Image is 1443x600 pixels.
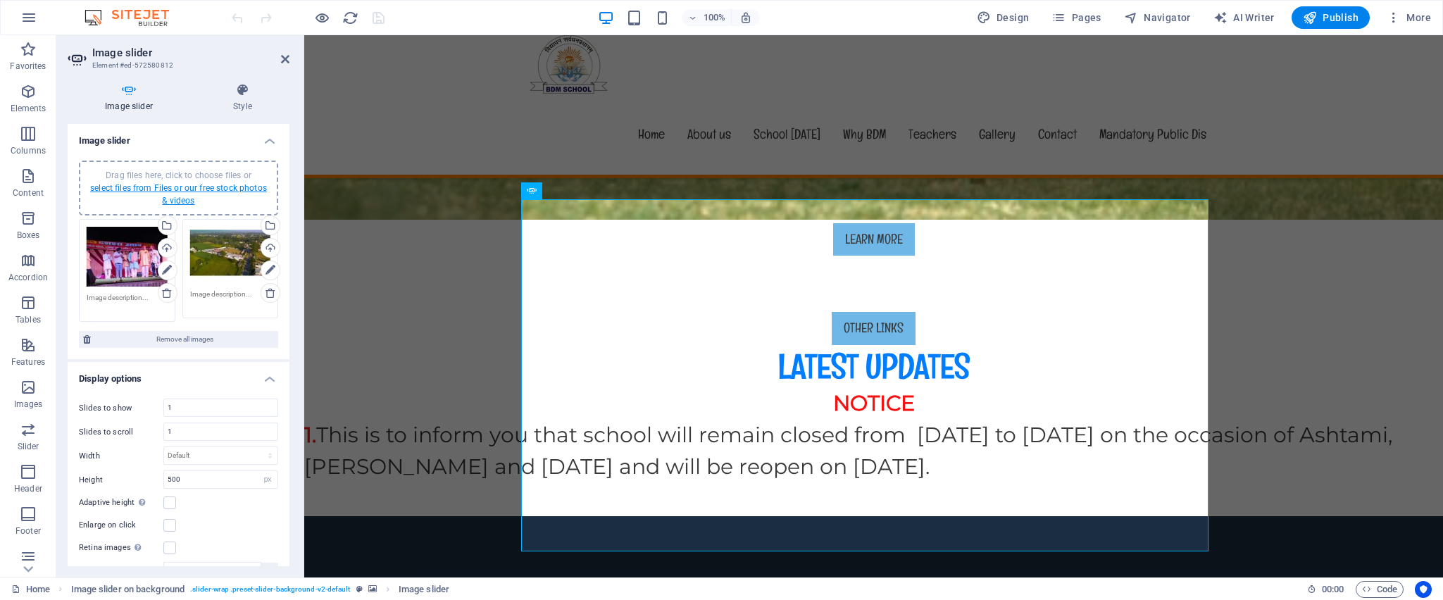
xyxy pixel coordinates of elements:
h6: Session time [1307,581,1344,598]
i: On resize automatically adjust zoom level to fit chosen device. [739,11,752,24]
input: No element chosen [163,562,261,579]
label: Slides to show [79,404,163,412]
p: Footer [15,525,41,537]
span: Click to select. Double-click to edit [399,581,449,598]
p: Favorites [10,61,46,72]
button: Usercentrics [1415,581,1432,598]
button: Navigator [1118,6,1197,29]
label: Slides to scroll [79,428,163,436]
div: WhatsAppImage2024-10-14at8.53.11AM.jpeg [87,227,168,287]
button: Design [971,6,1035,29]
label: Width [79,452,163,460]
a: select files from Files or our free stock photos & videos [90,183,267,206]
span: Navigator [1124,11,1191,25]
p: Accordion [8,272,48,283]
i: This element contains a background [368,585,377,593]
p: Boxes [17,230,40,241]
button: Click here to leave preview mode and continue editing [313,9,330,26]
label: Height [79,476,163,484]
span: : [1332,584,1334,594]
button: Pages [1046,6,1106,29]
nav: breadcrumb [71,581,449,598]
span: Code [1362,581,1397,598]
a: Click to cancel selection. Double-click to open Pages [11,581,50,598]
label: Adaptive height [79,494,163,511]
h4: Image slider [68,124,289,149]
h3: Element #ed-572580812 [92,59,261,72]
button: 100% [682,9,732,26]
div: WhatsAppImage2024-10-14at8.54.19AM.jpeg [190,227,271,283]
h6: 100% [703,9,725,26]
label: Enlarge on click [79,517,163,534]
button: reload [342,9,358,26]
button: AI Writer [1208,6,1280,29]
span: More [1387,11,1431,25]
h4: Style [196,83,289,113]
h4: Image slider [68,83,196,113]
h4: Display options [68,362,289,387]
button: Code [1356,581,1404,598]
p: Header [14,483,42,494]
span: Click to select. Double-click to edit [71,581,185,598]
span: AI Writer [1213,11,1275,25]
button: More [1381,6,1437,29]
button: Remove all images [79,331,278,348]
i: Reload page [342,10,358,26]
label: Navigate [79,563,163,580]
span: Pages [1051,11,1101,25]
span: Publish [1303,11,1358,25]
p: Slider [18,441,39,452]
button: Publish [1292,6,1370,29]
span: 00 00 [1322,581,1344,598]
p: Elements [11,103,46,114]
img: Editor Logo [81,9,187,26]
div: Design (Ctrl+Alt+Y) [971,6,1035,29]
p: Tables [15,314,41,325]
span: . slider-wrap .preset-slider-background-v2-default [190,581,351,598]
label: Retina images [79,539,163,556]
span: Design [977,11,1030,25]
span: Drag files here, click to choose files or [90,170,267,206]
span: Remove all images [95,331,274,348]
p: Content [13,187,44,199]
p: Features [11,356,45,368]
p: Images [14,399,43,410]
p: Columns [11,145,46,156]
i: This element is a customizable preset [356,585,363,593]
h2: Image slider [92,46,289,59]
